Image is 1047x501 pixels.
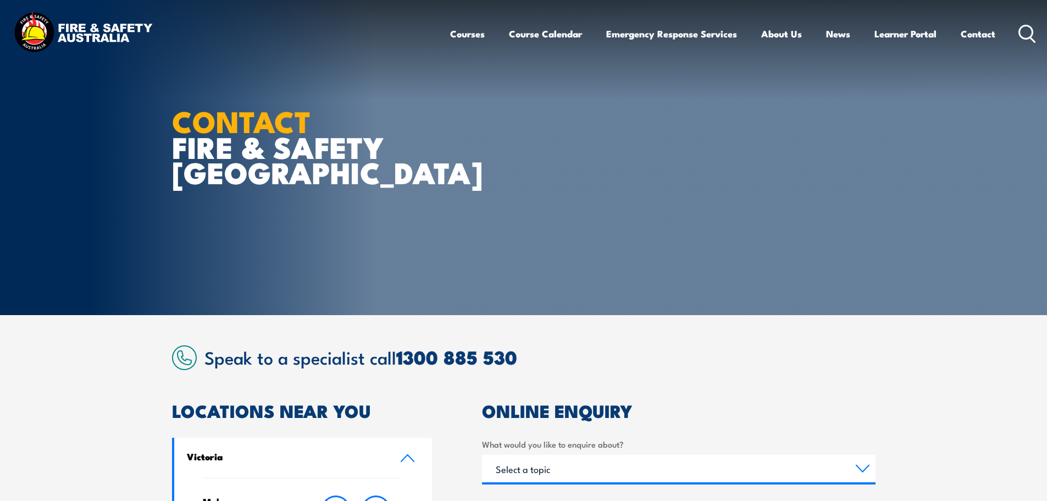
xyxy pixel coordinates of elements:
a: Emergency Response Services [606,19,737,48]
a: Course Calendar [509,19,582,48]
a: Learner Portal [874,19,937,48]
h1: FIRE & SAFETY [GEOGRAPHIC_DATA] [172,108,444,185]
a: 1300 885 530 [396,342,517,371]
a: News [826,19,850,48]
a: Contact [961,19,995,48]
h2: ONLINE ENQUIRY [482,403,876,418]
strong: CONTACT [172,97,311,143]
h4: Victoria [187,450,384,463]
h2: LOCATIONS NEAR YOU [172,403,433,418]
a: About Us [761,19,802,48]
label: What would you like to enquire about? [482,438,876,450]
a: Courses [450,19,485,48]
a: Victoria [174,438,433,478]
h2: Speak to a specialist call [204,347,876,367]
